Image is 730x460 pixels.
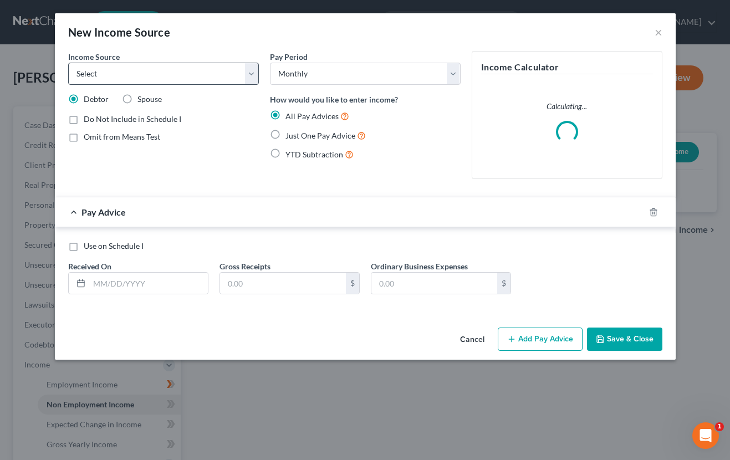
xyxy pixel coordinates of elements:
span: Income Source [68,52,120,62]
button: Cancel [451,329,493,351]
span: 1 [715,422,724,431]
input: 0.00 [371,273,497,294]
span: Pay Advice [81,207,126,217]
div: New Income Source [68,24,171,40]
input: 0.00 [220,273,346,294]
iframe: Intercom live chat [692,422,719,449]
div: $ [497,273,511,294]
button: Save & Close [587,328,662,351]
span: Debtor [84,94,109,104]
div: $ [346,273,359,294]
button: × [655,25,662,39]
h5: Income Calculator [481,60,653,74]
span: Do Not Include in Schedule I [84,114,181,124]
span: YTD Subtraction [285,150,343,159]
span: Omit from Means Test [84,132,160,141]
input: MM/DD/YYYY [89,273,208,294]
label: How would you like to enter income? [270,94,398,105]
button: Add Pay Advice [498,328,583,351]
p: Calculating... [481,101,653,112]
label: Gross Receipts [219,260,270,272]
span: Just One Pay Advice [285,131,355,140]
span: All Pay Advices [285,111,339,121]
span: Spouse [137,94,162,104]
label: Ordinary Business Expenses [371,260,468,272]
span: Received On [68,262,111,271]
span: Use on Schedule I [84,241,144,251]
label: Pay Period [270,51,308,63]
